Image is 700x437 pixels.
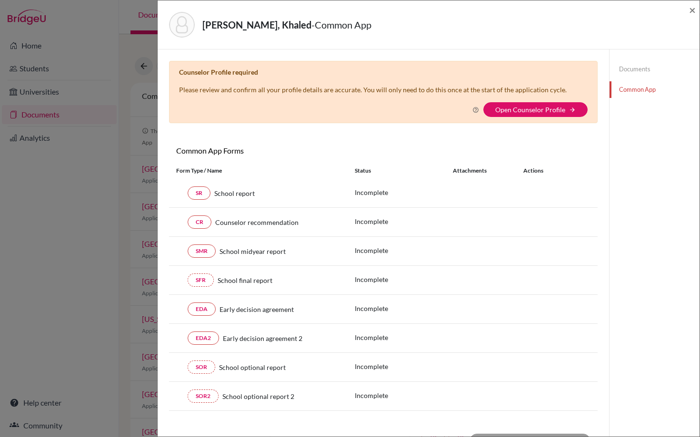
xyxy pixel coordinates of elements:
[188,244,216,258] a: SMR
[512,166,571,175] div: Actions
[220,246,286,256] span: School midyear report
[169,146,383,155] h6: Common App Forms
[483,102,588,117] button: Open Counselor Profilearrow_forward
[188,273,214,287] a: SFR
[355,274,453,284] p: Incomplete
[179,85,567,95] p: Please review and confirm all your profile details are accurate. You will only need to do this on...
[610,61,700,78] a: Documents
[355,303,453,313] p: Incomplete
[188,331,219,345] a: EDA2
[188,302,216,316] a: EDA
[689,4,696,16] button: Close
[610,81,700,98] a: Common App
[355,332,453,342] p: Incomplete
[495,106,565,114] a: Open Counselor Profile
[220,304,294,314] span: Early decision agreement
[569,107,576,113] i: arrow_forward
[355,187,453,197] p: Incomplete
[188,186,210,200] a: SR
[214,188,255,198] span: School report
[188,215,211,229] a: CR
[355,216,453,226] p: Incomplete
[355,390,453,400] p: Incomplete
[188,360,215,374] a: SOR
[215,217,299,227] span: Counselor recommendation
[355,361,453,371] p: Incomplete
[689,3,696,17] span: ×
[453,166,512,175] div: Attachments
[222,391,294,401] span: School optional report 2
[188,389,219,403] a: SOR2
[223,333,302,343] span: Early decision agreement 2
[311,19,371,30] span: - Common App
[219,362,286,372] span: School optional report
[355,166,453,175] div: Status
[355,245,453,255] p: Incomplete
[218,275,272,285] span: School final report
[179,68,258,76] b: Counselor Profile required
[169,166,348,175] div: Form Type / Name
[202,19,311,30] strong: [PERSON_NAME], Khaled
